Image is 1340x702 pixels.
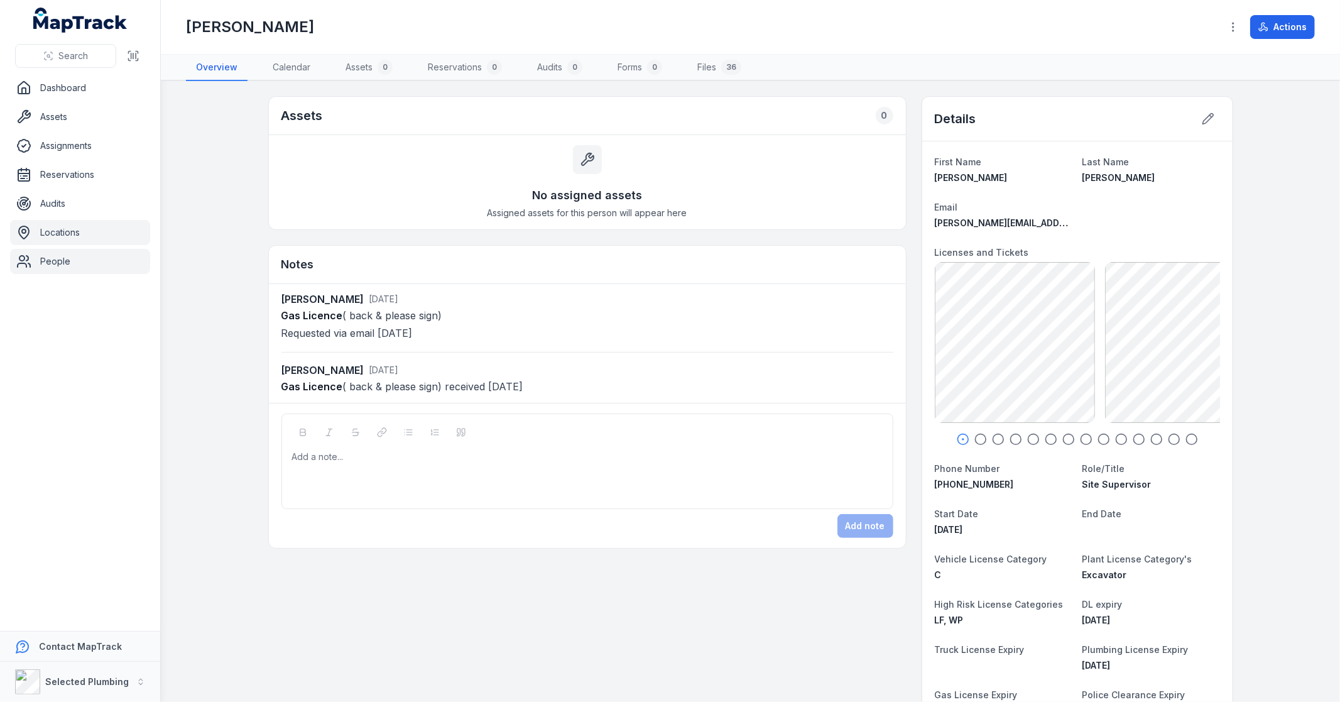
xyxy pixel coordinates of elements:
[935,569,942,580] span: C
[1082,689,1185,700] span: Police Clearance Expiry
[369,293,399,304] span: [DATE]
[1082,660,1111,671] time: 05/02/2026, 12:00:00 am
[10,162,150,187] a: Reservations
[281,256,314,273] h3: Notes
[607,55,672,81] a: Forms0
[935,508,979,519] span: Start Date
[10,220,150,245] a: Locations
[281,363,364,378] strong: [PERSON_NAME]
[1082,644,1189,655] span: Plumbing License Expiry
[935,217,1159,228] span: [PERSON_NAME][EMAIL_ADDRESS][DOMAIN_NAME]
[281,309,343,322] strong: Gas Licence
[527,55,592,81] a: Audits0
[369,293,399,304] time: 20/08/2025, 11:15:45 am
[1082,479,1152,490] span: Site Supervisor
[935,524,963,535] time: 18/09/1998, 12:00:00 am
[378,60,393,75] div: 0
[58,50,88,62] span: Search
[1082,508,1122,519] span: End Date
[1082,660,1111,671] span: [DATE]
[1082,554,1192,564] span: Plant License Category's
[935,644,1025,655] span: Truck License Expiry
[935,110,976,128] h2: Details
[935,156,982,167] span: First Name
[1082,615,1111,625] time: 08/12/2028, 12:00:00 am
[33,8,128,33] a: MapTrack
[935,599,1064,610] span: High Risk License Categories
[369,365,399,375] time: 29/08/2025, 3:25:28 pm
[281,307,893,342] p: ( back & please sign) Requested via email [DATE]
[15,44,116,68] button: Search
[721,60,741,75] div: 36
[10,191,150,216] a: Audits
[935,524,963,535] span: [DATE]
[935,615,964,625] span: LF, WP
[281,380,343,393] strong: Gas Licence
[935,202,958,212] span: Email
[935,554,1047,564] span: Vehicle License Category
[186,17,314,37] h1: [PERSON_NAME]
[1082,172,1155,183] span: [PERSON_NAME]
[45,676,129,687] strong: Selected Plumbing
[335,55,403,81] a: Assets0
[263,55,320,81] a: Calendar
[10,249,150,274] a: People
[935,689,1018,700] span: Gas License Expiry
[935,247,1029,258] span: Licenses and Tickets
[10,75,150,101] a: Dashboard
[1082,599,1123,610] span: DL expiry
[935,463,1000,474] span: Phone Number
[935,172,1008,183] span: [PERSON_NAME]
[567,60,582,75] div: 0
[281,107,323,124] h2: Assets
[281,378,893,395] p: ( back & please sign) received [DATE]
[1082,569,1127,580] span: Excavator
[281,292,364,307] strong: [PERSON_NAME]
[369,365,399,375] span: [DATE]
[876,107,893,124] div: 0
[1250,15,1315,39] button: Actions
[186,55,248,81] a: Overview
[532,187,642,204] h3: No assigned assets
[935,479,1014,490] span: [PHONE_NUMBER]
[10,104,150,129] a: Assets
[687,55,751,81] a: Files36
[488,207,687,219] span: Assigned assets for this person will appear here
[487,60,502,75] div: 0
[10,133,150,158] a: Assignments
[647,60,662,75] div: 0
[1082,156,1130,167] span: Last Name
[1082,615,1111,625] span: [DATE]
[39,641,122,652] strong: Contact MapTrack
[418,55,512,81] a: Reservations0
[1082,463,1125,474] span: Role/Title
